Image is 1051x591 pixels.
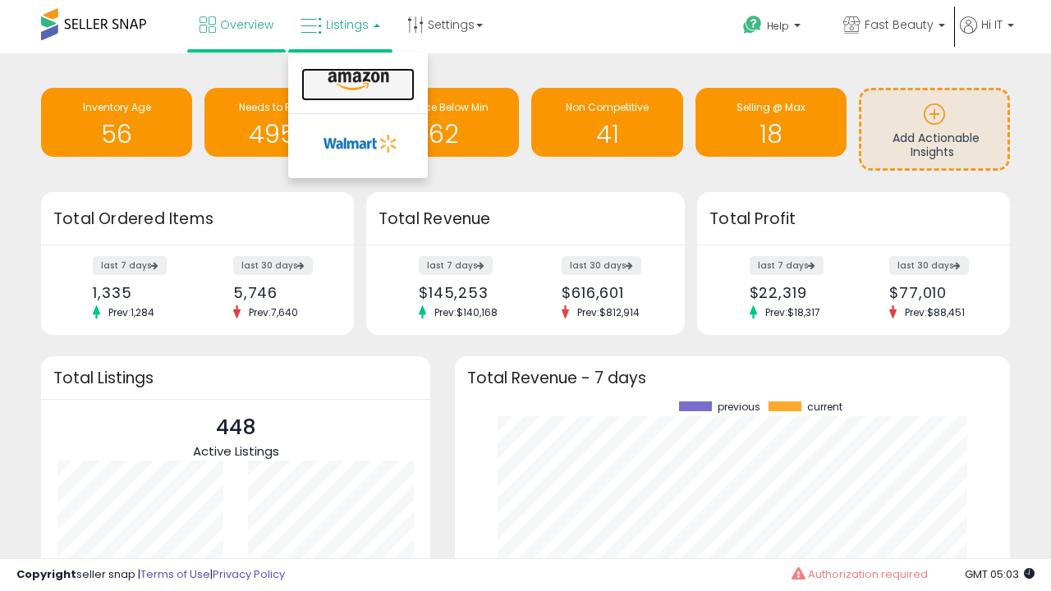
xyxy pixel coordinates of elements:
span: Prev: 1,284 [100,305,163,319]
h1: 18 [704,121,838,148]
label: last 7 days [93,256,167,275]
a: Help [730,2,828,53]
span: 2025-08-17 05:03 GMT [965,566,1035,582]
div: $22,319 [750,284,842,301]
a: Needs to Reprice 4956 [204,88,356,157]
div: $77,010 [889,284,981,301]
div: 5,746 [233,284,325,301]
span: Non Competitive [566,100,649,114]
a: Non Competitive 41 [531,88,682,157]
label: last 7 days [750,256,824,275]
h1: 4956 [213,121,347,148]
span: Needs to Reprice [239,100,322,114]
a: Hi IT [960,16,1014,53]
h1: 62 [376,121,511,148]
a: Selling @ Max 18 [695,88,847,157]
span: BB Price Below Min [398,100,489,114]
span: Active Listings [193,442,279,460]
span: Prev: $812,914 [569,305,648,319]
a: Terms of Use [140,566,210,582]
div: seller snap | | [16,567,285,583]
span: Hi IT [981,16,1003,33]
label: last 30 days [233,256,313,275]
div: 1,335 [93,284,185,301]
span: previous [718,401,760,413]
span: Fast Beauty [865,16,934,33]
span: Help [767,19,789,33]
label: last 7 days [419,256,493,275]
span: Overview [220,16,273,33]
strong: Copyright [16,566,76,582]
h3: Total Revenue - 7 days [467,372,998,384]
a: Inventory Age 56 [41,88,192,157]
h3: Total Revenue [379,208,672,231]
h3: Total Listings [53,372,418,384]
h1: 56 [49,121,184,148]
div: $145,253 [419,284,513,301]
span: Inventory Age [83,100,151,114]
p: 448 [193,412,279,443]
label: last 30 days [889,256,969,275]
span: current [807,401,842,413]
span: Prev: $18,317 [757,305,828,319]
label: last 30 days [562,256,641,275]
a: Add Actionable Insights [861,90,1007,168]
i: Get Help [742,15,763,35]
h1: 41 [539,121,674,148]
a: BB Price Below Min 62 [368,88,519,157]
div: $616,601 [562,284,656,301]
span: Listings [326,16,369,33]
h3: Total Ordered Items [53,208,342,231]
span: Selling @ Max [737,100,805,114]
span: Add Actionable Insights [893,130,980,161]
span: Prev: $88,451 [897,305,973,319]
span: Prev: $140,168 [426,305,506,319]
span: Prev: 7,640 [241,305,306,319]
a: Privacy Policy [213,566,285,582]
h3: Total Profit [709,208,998,231]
